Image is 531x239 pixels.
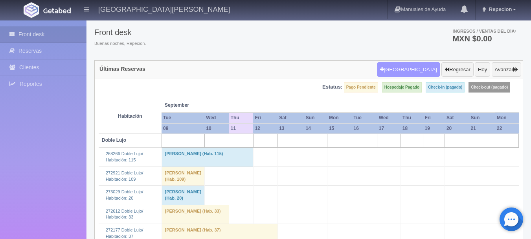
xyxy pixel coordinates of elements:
th: 18 [401,123,423,134]
img: Getabed [24,2,39,18]
label: Check-out (pagado) [469,82,510,93]
th: Wed [204,113,229,123]
th: 20 [445,123,469,134]
th: Sun [304,113,327,123]
button: Regresar [441,62,473,77]
th: Tue [352,113,377,123]
th: 12 [253,123,277,134]
th: 19 [423,123,445,134]
th: 13 [277,123,304,134]
th: 15 [327,123,352,134]
a: 273029 Doble Lujo/Habitación: 20 [106,189,143,200]
th: 10 [204,123,229,134]
th: Sat [277,113,304,123]
th: Sun [469,113,495,123]
h3: Front desk [94,28,146,37]
span: Repecion [487,6,512,12]
a: 272612 Doble Lujo/Habitación: 33 [106,209,143,220]
th: Fri [423,113,445,123]
label: Pago Pendiente [344,82,378,93]
span: September [165,102,226,109]
td: [PERSON_NAME] (Hab. 20) [162,186,204,205]
th: Thu [401,113,423,123]
img: Getabed [43,7,71,13]
th: 09 [162,123,204,134]
th: Wed [377,113,401,123]
button: Avanzar [492,62,521,77]
h3: MXN $0.00 [452,35,516,43]
th: Mon [327,113,352,123]
label: Check-in (pagado) [426,82,465,93]
th: 11 [229,123,254,134]
a: 268266 Doble Lujo/Habitación: 115 [106,151,143,162]
th: Sat [445,113,469,123]
h4: Últimas Reservas [99,66,145,72]
td: [PERSON_NAME] (Hab. 33) [162,205,229,224]
a: 272177 Doble Lujo/Habitación: 37 [106,228,143,239]
th: 17 [377,123,401,134]
strong: Habitación [118,113,142,119]
button: Hoy [475,62,490,77]
th: Tue [162,113,204,123]
th: Fri [253,113,277,123]
th: Mon [495,113,519,123]
th: Thu [229,113,254,123]
label: Estatus: [322,83,342,91]
th: 16 [352,123,377,134]
button: [GEOGRAPHIC_DATA] [377,62,440,77]
b: Doble Lujo [102,137,126,143]
span: Ingresos / Ventas del día [452,29,516,33]
span: Buenas noches, Repecion. [94,41,146,47]
th: 22 [495,123,519,134]
a: 272921 Doble Lujo/Habitación: 109 [106,170,143,182]
td: [PERSON_NAME] (Hab. 109) [162,167,204,185]
th: 14 [304,123,327,134]
td: [PERSON_NAME] (Hab. 115) [162,148,253,167]
label: Hospedaje Pagado [382,82,422,93]
th: 21 [469,123,495,134]
h4: [GEOGRAPHIC_DATA][PERSON_NAME] [98,4,230,14]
